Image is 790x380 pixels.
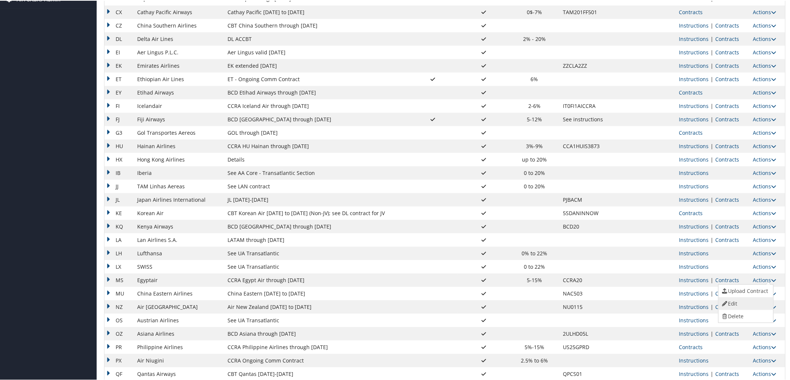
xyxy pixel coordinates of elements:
[709,289,715,296] span: |
[679,289,709,296] a: View Ticketing Instructions
[559,112,611,125] td: See instructions
[753,155,777,162] a: Actions
[559,99,611,112] td: IT0FI1AICCRA
[224,206,408,219] td: CBT Korean Air [DATE] to [DATE] (Non-JV); see DL contract for JV
[104,18,133,32] td: CZ
[559,273,611,286] td: CCRA20
[715,115,739,122] a: View Contracts
[559,206,611,219] td: 5SDANINNOW
[559,300,611,313] td: NU0115
[679,316,709,323] a: View Ticketing Instructions
[224,246,408,259] td: See UA Transatlantic
[104,326,133,340] td: OZ
[753,169,777,176] a: Actions
[104,286,133,300] td: MU
[709,303,715,310] span: |
[753,102,777,109] a: Actions
[224,313,408,326] td: See UA Transatlantic
[753,48,777,55] a: Actions
[510,166,560,179] td: 0 to 20%
[709,236,715,243] span: |
[133,139,224,152] td: Hainan Airlines
[715,329,739,336] a: View Contracts
[104,219,133,233] td: KQ
[224,18,408,32] td: CBT China Southern through [DATE]
[709,370,715,377] span: |
[510,5,560,18] td: 0$-7%
[104,152,133,166] td: HX
[679,195,709,202] a: View Ticketing Instructions
[679,276,709,283] a: View Ticketing Instructions
[133,152,224,166] td: Hong Kong Airlines
[709,276,715,283] span: |
[679,61,709,68] a: View Ticketing Instructions
[679,236,709,243] a: View Ticketing Instructions
[133,273,224,286] td: Egyptair
[715,102,739,109] a: View Contracts
[104,246,133,259] td: LH
[510,139,560,152] td: 3%-9%
[133,179,224,192] td: TAM Linhas Aereas
[679,303,709,310] a: View Ticketing Instructions
[104,45,133,58] td: EI
[510,353,560,367] td: 2.5% to 6%
[753,276,777,283] a: Actions
[224,192,408,206] td: JL [DATE]-[DATE]
[753,209,777,216] a: Actions
[224,219,408,233] td: BCD [GEOGRAPHIC_DATA] through [DATE]
[133,219,224,233] td: Kenya Airways
[679,182,709,189] a: View Ticketing Instructions
[104,273,133,286] td: MS
[224,367,408,380] td: CBT Qantas [DATE]-[DATE]
[679,356,709,363] a: View Ticketing Instructions
[679,329,709,336] a: View Ticketing Instructions
[224,45,408,58] td: Aer Lingus valid [DATE]
[719,309,772,322] a: Delete
[715,21,739,28] a: View Contracts
[709,102,715,109] span: |
[224,139,408,152] td: CCRA HU Hainan through [DATE]
[679,115,709,122] a: View Ticketing Instructions
[224,179,408,192] td: See LAN contract
[753,128,777,135] a: Actions
[753,195,777,202] a: Actions
[559,326,611,340] td: 2ULHD05L
[104,313,133,326] td: OS
[104,5,133,18] td: CX
[104,72,133,85] td: ET
[679,209,703,216] a: View Contracts
[679,48,709,55] a: View Ticketing Instructions
[715,61,739,68] a: View Contracts
[679,75,709,82] a: View Ticketing Instructions
[715,155,739,162] a: View Contracts
[104,300,133,313] td: NZ
[559,367,611,380] td: QPCS01
[715,222,739,229] a: View Contracts
[133,99,224,112] td: Icelandair
[224,72,408,85] td: ET - Ongoing Comm Contract
[709,329,715,336] span: |
[679,343,703,350] a: View Contracts
[753,356,777,363] a: Actions
[753,236,777,243] a: Actions
[510,99,560,112] td: 2-6%
[224,99,408,112] td: CCRA Iceland Air through [DATE]
[224,166,408,179] td: See AA Core - Transatlantic Section
[104,58,133,72] td: EK
[753,222,777,229] a: Actions
[104,112,133,125] td: FJ
[753,249,777,256] a: Actions
[510,273,560,286] td: 5-15%
[224,58,408,72] td: EK extended [DATE]
[679,370,709,377] a: View Ticketing Instructions
[104,340,133,353] td: PR
[133,72,224,85] td: Ethiopian Air Lines
[133,340,224,353] td: Philippine Airlines
[224,340,408,353] td: CCRA Philippine Airlines through [DATE]
[510,32,560,45] td: 2% - 20%
[709,222,715,229] span: |
[709,35,715,42] span: |
[104,192,133,206] td: JL
[133,18,224,32] td: China Southern Airlines
[224,85,408,99] td: BCD Etihad Airways through [DATE]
